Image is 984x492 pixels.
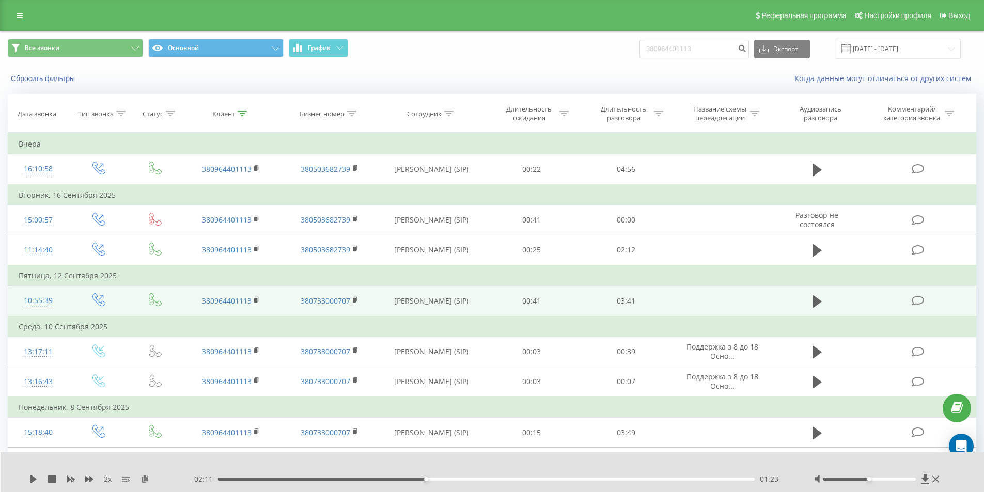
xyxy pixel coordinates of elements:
[202,164,252,174] a: 380964401113
[579,235,674,265] td: 02:12
[212,109,235,118] div: Клиент
[289,39,348,57] button: График
[202,245,252,255] a: 380964401113
[8,397,976,418] td: Понедельник, 8 Сентября 2025
[579,154,674,185] td: 04:56
[579,448,674,478] td: 01:04
[192,474,218,484] span: - 02:11
[300,109,345,118] div: Бизнес номер
[379,448,485,478] td: [PERSON_NAME] (SIP)
[379,205,485,235] td: [PERSON_NAME] (SIP)
[379,367,485,397] td: [PERSON_NAME] (SIP)
[19,159,58,179] div: 16:10:58
[485,286,579,316] td: 00:41
[379,286,485,316] td: [PERSON_NAME] (SIP)
[143,109,163,118] div: Статус
[379,418,485,448] td: [PERSON_NAME] (SIP)
[301,376,350,386] a: 380733000707
[8,265,976,286] td: Пятница, 12 Сентября 2025
[485,154,579,185] td: 00:22
[379,154,485,185] td: [PERSON_NAME] (SIP)
[19,240,58,260] div: 11:14:40
[8,134,976,154] td: Вчера
[19,422,58,442] div: 15:18:40
[596,105,651,122] div: Длительность разговора
[301,296,350,306] a: 380733000707
[686,342,758,361] span: Поддержка з 8 до 18 Осно...
[301,245,350,255] a: 380503682739
[18,109,56,118] div: Дата звонка
[202,296,252,306] a: 380964401113
[579,337,674,367] td: 00:39
[407,109,442,118] div: Сотрудник
[202,376,252,386] a: 380964401113
[795,210,838,229] span: Разговор не состоялся
[8,39,143,57] button: Все звонки
[579,286,674,316] td: 03:41
[692,105,747,122] div: Название схемы переадресации
[867,477,871,481] div: Accessibility label
[8,185,976,205] td: Вторник, 16 Сентября 2025
[639,40,749,58] input: Поиск по номеру
[424,477,428,481] div: Accessibility label
[104,474,112,484] span: 2 x
[882,105,942,122] div: Комментарий/категория звонка
[485,205,579,235] td: 00:41
[761,11,846,20] span: Реферальная программа
[8,74,80,83] button: Сбросить фильтры
[864,11,931,20] span: Настройки профиля
[301,427,350,437] a: 380733000707
[760,474,778,484] span: 01:23
[579,205,674,235] td: 00:00
[78,109,114,118] div: Тип звонка
[948,11,970,20] span: Выход
[148,39,284,57] button: Основной
[8,316,976,337] td: Среда, 10 Сентября 2025
[754,40,810,58] button: Экспорт
[308,44,331,52] span: График
[301,164,350,174] a: 380503682739
[579,367,674,397] td: 00:07
[202,427,252,437] a: 380964401113
[379,235,485,265] td: [PERSON_NAME] (SIP)
[949,434,974,458] div: Open Intercom Messenger
[19,342,58,362] div: 13:17:11
[25,44,59,52] span: Все звонки
[19,291,58,311] div: 10:55:39
[301,346,350,356] a: 380733000707
[202,346,252,356] a: 380964401113
[485,448,579,478] td: 00:06
[485,235,579,265] td: 00:25
[19,210,58,230] div: 15:00:57
[787,105,854,122] div: Аудиозапись разговора
[579,418,674,448] td: 03:49
[485,418,579,448] td: 00:15
[202,215,252,225] a: 380964401113
[686,372,758,391] span: Поддержка з 8 до 18 Осно...
[485,367,579,397] td: 00:03
[19,372,58,392] div: 13:16:43
[301,215,350,225] a: 380503682739
[502,105,557,122] div: Длительность ожидания
[379,337,485,367] td: [PERSON_NAME] (SIP)
[794,73,976,83] a: Когда данные могут отличаться от других систем
[485,337,579,367] td: 00:03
